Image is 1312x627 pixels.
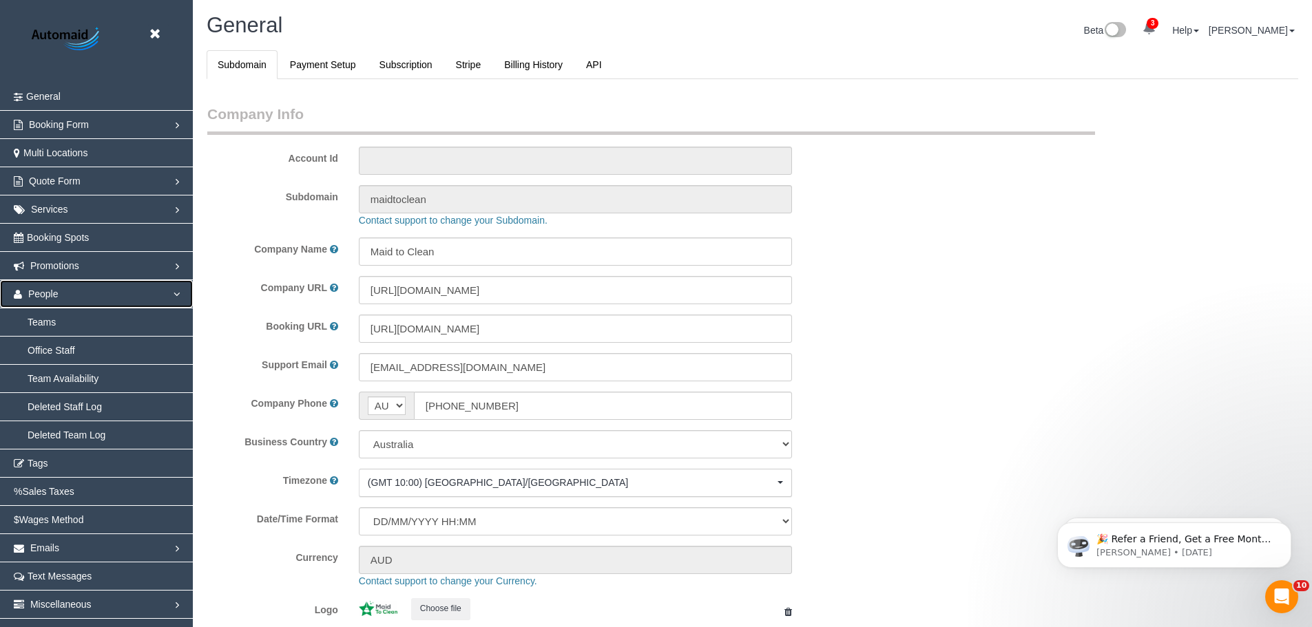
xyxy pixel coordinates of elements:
[197,147,348,165] label: Account Id
[28,458,48,469] span: Tags
[262,358,327,372] label: Support Email
[1037,493,1312,590] iframe: Intercom notifications message
[197,598,348,617] label: Logo
[24,24,110,55] img: Automaid Logo
[411,598,470,619] button: Choose file
[493,50,574,79] a: Billing History
[28,571,92,582] span: Text Messages
[1172,25,1199,36] a: Help
[359,469,793,497] button: (GMT 10:00) [GEOGRAPHIC_DATA]/[GEOGRAPHIC_DATA]
[251,396,327,410] label: Company Phone
[1147,18,1158,29] span: 3
[197,507,348,526] label: Date/Time Format
[1293,580,1309,591] span: 10
[30,542,59,553] span: Emails
[197,546,348,564] label: Currency
[22,486,74,497] span: Sales Taxes
[197,185,348,204] label: Subdomain
[348,574,1257,588] div: Contact support to change your Currency.
[575,50,613,79] a: API
[27,232,89,243] span: Booking Spots
[28,288,59,299] span: People
[279,50,367,79] a: Payment Setup
[261,281,327,295] label: Company URL
[1209,25,1295,36] a: [PERSON_NAME]
[414,392,793,420] input: Phone
[359,601,397,616] img: 367b4035868b057e955216826a9f17c862141b21.jpeg
[1136,14,1163,44] a: 3
[244,435,327,449] label: Business Country
[29,119,89,130] span: Booking Form
[368,50,444,79] a: Subscription
[29,176,81,187] span: Quote Form
[254,242,327,256] label: Company Name
[359,469,793,497] ol: Choose Timezone
[445,50,492,79] a: Stripe
[31,204,68,215] span: Services
[368,476,775,489] span: (GMT 10:00) [GEOGRAPHIC_DATA]/[GEOGRAPHIC_DATA]
[1084,25,1127,36] a: Beta
[348,213,1257,227] div: Contact support to change your Subdomain.
[207,13,282,37] span: General
[1265,580,1298,613] iframe: Intercom live chat
[19,514,84,525] span: Wages Method
[30,599,92,610] span: Miscellaneous
[23,147,87,158] span: Multi Locations
[266,319,327,333] label: Booking URL
[30,260,79,271] span: Promotions
[207,50,278,79] a: Subdomain
[283,474,327,487] label: Timezone
[26,91,61,102] span: General
[207,104,1095,135] legend: Company Info
[1103,22,1126,40] img: New interface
